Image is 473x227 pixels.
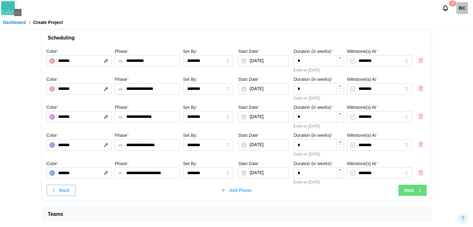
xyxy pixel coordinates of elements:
[183,160,197,167] label: Set By:
[404,185,414,196] span: Next
[347,48,378,55] label: Milestone(s) At
[3,20,26,25] a: Dashboard
[33,20,63,25] div: Create Project
[347,132,378,139] label: Milestone(s) At
[294,48,333,55] label: Duration (in weeks)
[59,185,70,196] span: Back
[238,111,289,123] button: Aug 12, 2025
[115,104,129,111] label: Phase
[115,160,129,167] label: Phase
[294,96,344,100] div: Ends on [DATE]
[294,68,344,72] div: Ends on [DATE]
[238,160,259,167] label: Start Date
[229,185,252,196] span: Add Phase
[238,139,289,151] button: Aug 12, 2025
[294,160,333,167] label: Duration (in weeks)
[47,48,59,55] label: Color
[294,76,333,83] label: Duration (in weeks)
[47,132,59,139] label: Color
[47,76,59,83] label: Color
[48,206,420,222] span: Teams
[294,152,344,156] div: Ends on [DATE]
[29,20,30,25] div: /
[47,185,76,196] button: Back
[183,132,197,139] label: Set By:
[183,76,197,83] label: Set By:
[238,48,259,55] label: Start Date
[238,132,259,139] label: Start Date
[347,160,378,167] label: Milestone(s) At
[42,30,432,46] button: Scheduling
[238,83,289,95] button: Aug 12, 2025
[42,206,432,222] button: Teams
[449,1,456,6] div: 20
[216,185,257,196] button: Add Phase
[456,2,468,14] div: BC
[398,185,426,196] button: Next
[183,104,197,111] label: Set By:
[294,132,333,139] label: Duration (in weeks)
[238,55,289,67] button: Aug 12, 2025
[48,30,420,46] span: Scheduling
[183,48,197,55] label: Set By:
[115,48,129,55] label: Phase
[238,104,259,111] label: Start Date
[294,124,344,128] div: Ends on [DATE]
[238,167,289,178] button: Aug 12, 2025
[440,3,451,13] button: Notifications
[42,46,432,201] div: Scheduling
[347,76,378,83] label: Milestone(s) At
[238,76,259,83] label: Start Date
[115,132,129,139] label: Phase
[294,104,333,111] label: Duration (in weeks)
[294,180,344,184] div: Ends on [DATE]
[456,2,468,14] a: Billing check
[347,104,378,111] label: Milestone(s) At
[47,104,59,111] label: Color
[47,160,59,167] label: Color
[115,76,129,83] label: Phase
